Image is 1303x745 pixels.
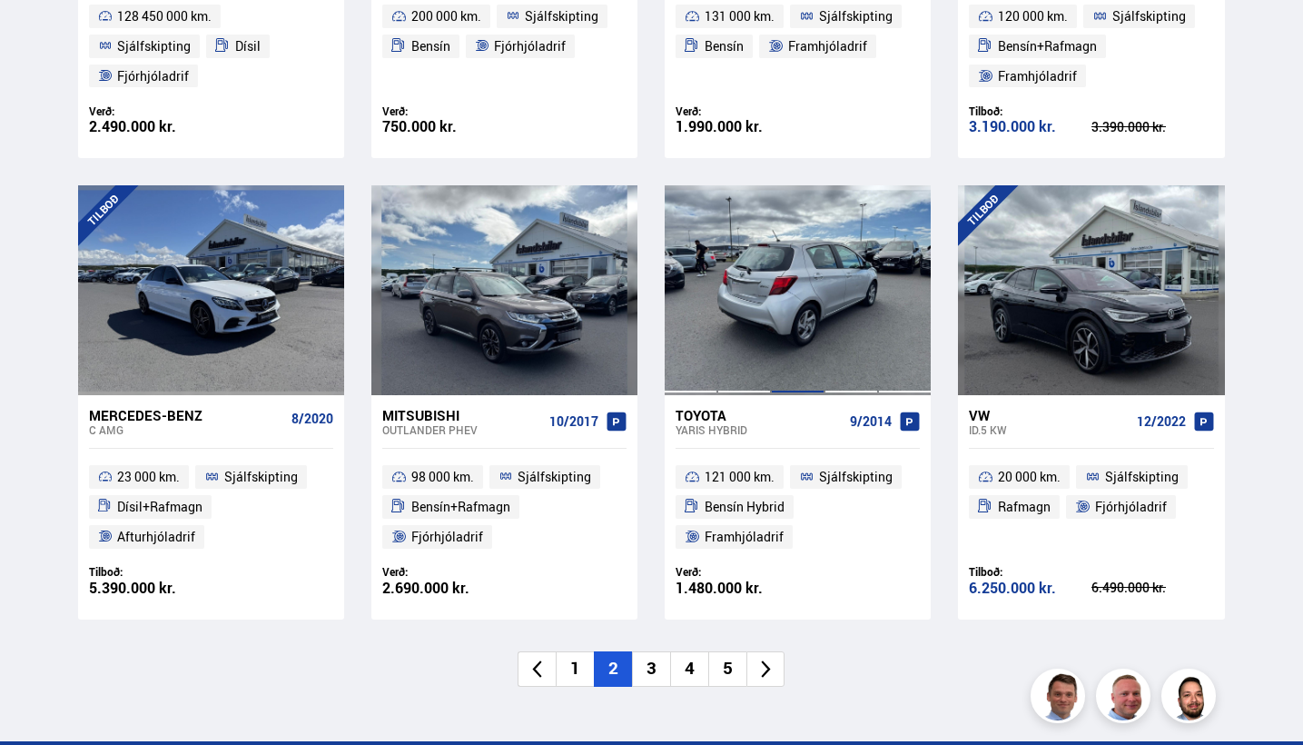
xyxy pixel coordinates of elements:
[117,35,191,57] span: Sjálfskipting
[969,104,1091,118] div: Tilboð:
[382,581,505,596] div: 2.690.000 kr.
[670,651,708,687] li: 4
[998,496,1051,518] span: Rafmagn
[78,395,344,620] a: Mercedes-Benz C AMG 8/2020 23 000 km. Sjálfskipting Dísil+Rafmagn Afturhjóladrif Tilboð: 5.390.00...
[676,119,798,134] div: 1.990.000 kr.
[819,5,893,27] span: Sjálfskipting
[676,407,843,423] div: Toyota
[969,119,1091,134] div: 3.190.000 kr.
[632,651,670,687] li: 3
[1112,5,1186,27] span: Sjálfskipting
[676,104,798,118] div: Verð:
[117,496,202,518] span: Dísil+Rafmagn
[788,35,867,57] span: Framhjóladrif
[676,423,843,436] div: Yaris HYBRID
[518,466,591,488] span: Sjálfskipting
[1095,496,1167,518] span: Fjórhjóladrif
[705,5,775,27] span: 131 000 km.
[525,5,598,27] span: Sjálfskipting
[89,423,284,436] div: C AMG
[371,395,637,620] a: Mitsubishi Outlander PHEV 10/2017 98 000 km. Sjálfskipting Bensín+Rafmagn Fjórhjóladrif Verð: 2.6...
[1137,414,1186,429] span: 12/2022
[411,496,510,518] span: Bensín+Rafmagn
[556,651,594,687] li: 1
[411,5,481,27] span: 200 000 km.
[969,407,1129,423] div: VW
[1099,671,1153,726] img: siFngHWaQ9KaOqBr.png
[705,526,784,548] span: Framhjóladrif
[89,407,284,423] div: Mercedes-Benz
[676,581,798,596] div: 1.480.000 kr.
[411,526,483,548] span: Fjórhjóladrif
[958,395,1224,620] a: VW ID.5 KW 12/2022 20 000 km. Sjálfskipting Rafmagn Fjórhjóladrif Tilboð: 6.250.000 kr. 6.490.000...
[676,565,798,579] div: Verð:
[969,565,1091,579] div: Tilboð:
[1091,121,1214,134] div: 3.390.000 kr.
[705,496,785,518] span: Bensín Hybrid
[665,395,931,620] a: Toyota Yaris HYBRID 9/2014 121 000 km. Sjálfskipting Bensín Hybrid Framhjóladrif Verð: 1.480.000 kr.
[549,414,598,429] span: 10/2017
[998,35,1097,57] span: Bensín+Rafmagn
[494,35,566,57] span: Fjórhjóladrif
[117,526,195,548] span: Afturhjóladrif
[382,104,505,118] div: Verð:
[411,466,474,488] span: 98 000 km.
[1091,581,1214,594] div: 6.490.000 kr.
[705,35,744,57] span: Bensín
[291,412,333,426] span: 8/2020
[1033,671,1088,726] img: FbJEzSuNWCJXmdc-.webp
[998,466,1061,488] span: 20 000 km.
[708,651,746,687] li: 5
[819,466,893,488] span: Sjálfskipting
[1164,671,1219,726] img: nhp88E3Fdnt1Opn2.png
[382,423,542,436] div: Outlander PHEV
[1105,466,1179,488] span: Sjálfskipting
[15,7,69,62] button: Open LiveChat chat widget
[411,35,450,57] span: Bensín
[89,581,212,596] div: 5.390.000 kr.
[89,104,212,118] div: Verð:
[117,65,189,87] span: Fjórhjóladrif
[705,466,775,488] span: 121 000 km.
[224,466,298,488] span: Sjálfskipting
[998,65,1077,87] span: Framhjóladrif
[89,119,212,134] div: 2.490.000 kr.
[235,35,261,57] span: Dísil
[969,581,1091,596] div: 6.250.000 kr.
[998,5,1068,27] span: 120 000 km.
[594,651,632,687] li: 2
[382,407,542,423] div: Mitsubishi
[117,5,212,27] span: 128 450 000 km.
[382,565,505,579] div: Verð:
[89,565,212,579] div: Tilboð:
[117,466,180,488] span: 23 000 km.
[850,414,892,429] span: 9/2014
[382,119,505,134] div: 750.000 kr.
[969,423,1129,436] div: ID.5 KW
